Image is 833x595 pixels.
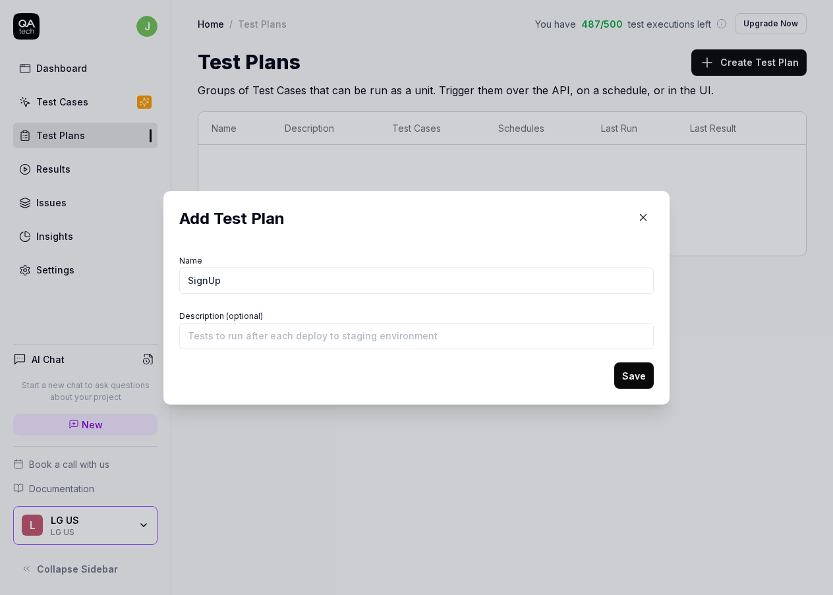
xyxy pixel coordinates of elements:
[633,207,654,228] button: Close Modal
[179,311,263,321] label: Description (optional)
[179,207,654,231] h2: Add Test Plan
[614,362,654,389] button: Save
[179,323,654,349] input: Tests to run after each deploy to staging environment
[179,268,654,294] input: Regression Tests
[179,256,202,266] label: Name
